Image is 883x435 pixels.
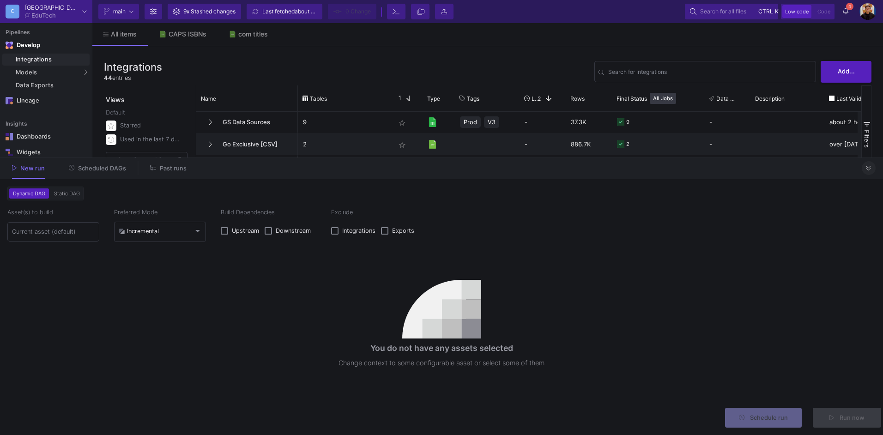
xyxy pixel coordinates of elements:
[104,133,189,146] button: Used in the last 7 days
[104,73,162,82] div: entries
[626,111,629,133] div: 9
[58,161,138,175] button: Scheduled DAGs
[395,94,401,103] span: 1
[520,133,566,155] div: -
[106,108,189,119] div: Default
[756,6,773,17] button: ctrlk
[17,97,77,104] div: Lineage
[428,139,437,149] img: [Legacy] CSV
[169,30,206,38] div: CAPS ISBNs
[217,156,293,177] span: IELTsi Products
[488,111,496,133] span: V3
[6,149,13,156] img: Navigation icon
[247,4,322,19] button: Last fetchedabout 2 hours ago
[303,156,385,177] p: 1
[17,133,77,140] div: Dashboards
[397,117,408,128] mat-icon: star_border
[16,69,37,76] span: Models
[775,6,779,17] span: k
[6,133,13,140] img: Navigation icon
[608,70,812,77] input: Search for name, tables, ...
[532,95,538,102] span: Last Used
[566,111,612,133] div: 37.3K
[104,61,162,73] h3: Integrations
[626,156,629,177] div: 1
[52,190,82,197] span: Static DAG
[626,133,629,155] div: 2
[2,54,90,66] a: Integrations
[98,4,139,19] button: main
[331,208,420,217] span: Exclude
[785,8,809,15] span: Low code
[6,42,13,49] img: Navigation icon
[11,190,47,197] span: Dynamic DAG
[229,30,236,38] img: Tab icon
[217,133,293,155] span: Go Exclusive [CSV]
[106,152,187,168] button: Save Current View
[238,30,268,38] div: com titles
[339,358,544,368] div: Change context to some configurable asset or select some of them
[160,165,187,172] span: Past runs
[12,228,95,236] input: Current asset (default)
[709,156,745,177] div: -
[566,133,612,155] div: 886.7K
[2,145,90,160] a: Navigation iconWidgets
[1,161,56,175] button: New run
[570,95,585,102] span: Rows
[16,56,87,63] div: Integrations
[824,133,880,155] div: over [DATE]
[217,111,293,133] span: GS Data Sources
[78,165,126,172] span: Scheduled DAGs
[16,82,87,89] div: Data Exports
[183,5,236,18] div: 9x Stashed changes
[428,117,437,127] img: [Legacy] Google Sheets
[276,227,311,235] span: Downstream
[303,111,385,133] p: 9
[120,133,182,146] div: Used in the last 7 days
[201,95,216,102] span: Name
[120,119,182,133] div: Starred
[113,5,126,18] span: main
[159,30,167,38] img: Tab icon
[709,111,745,133] div: -
[427,95,440,102] span: Type
[342,227,375,235] span: Integrations
[104,119,189,133] button: Starred
[566,155,612,177] div: 31
[2,38,90,53] mat-expansion-panel-header: Navigation iconDevelop
[685,4,778,19] button: Search for all filesctrlk
[6,97,13,104] img: Navigation icon
[837,4,854,19] button: 4
[863,130,871,148] span: Filters
[114,208,206,217] span: Preferred Mode
[25,5,79,11] div: [GEOGRAPHIC_DATA]
[836,95,867,102] span: Last Valid Job
[7,208,99,217] span: Asset(s) to build
[168,4,241,19] button: 9x Stashed changes
[2,79,90,91] a: Data Exports
[650,93,676,104] button: All Jobs
[6,5,19,18] div: C
[402,280,481,338] img: No data
[9,188,49,199] button: Dynamic DAG
[2,93,90,108] a: Navigation iconLineage
[221,208,316,217] span: Build Dependencies
[824,155,880,177] div: [DATE]
[520,155,566,177] div: -
[31,12,56,18] div: EduTech
[20,165,45,172] span: New run
[17,149,77,156] div: Widgets
[52,188,82,199] button: Static DAG
[119,228,159,235] div: Incremental
[104,85,191,104] div: Views
[139,161,198,175] button: Past runs
[846,3,853,10] span: 4
[232,227,259,235] span: Upstream
[262,5,318,18] div: Last fetched
[520,111,566,133] div: -
[104,74,112,81] span: 44
[821,61,871,83] button: Add...
[859,3,876,20] img: bg52tvgs8dxfpOhHYAd0g09LCcAxm85PnUXHwHyc.png
[815,5,833,18] button: Code
[370,342,513,354] div: You do not have any assets selected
